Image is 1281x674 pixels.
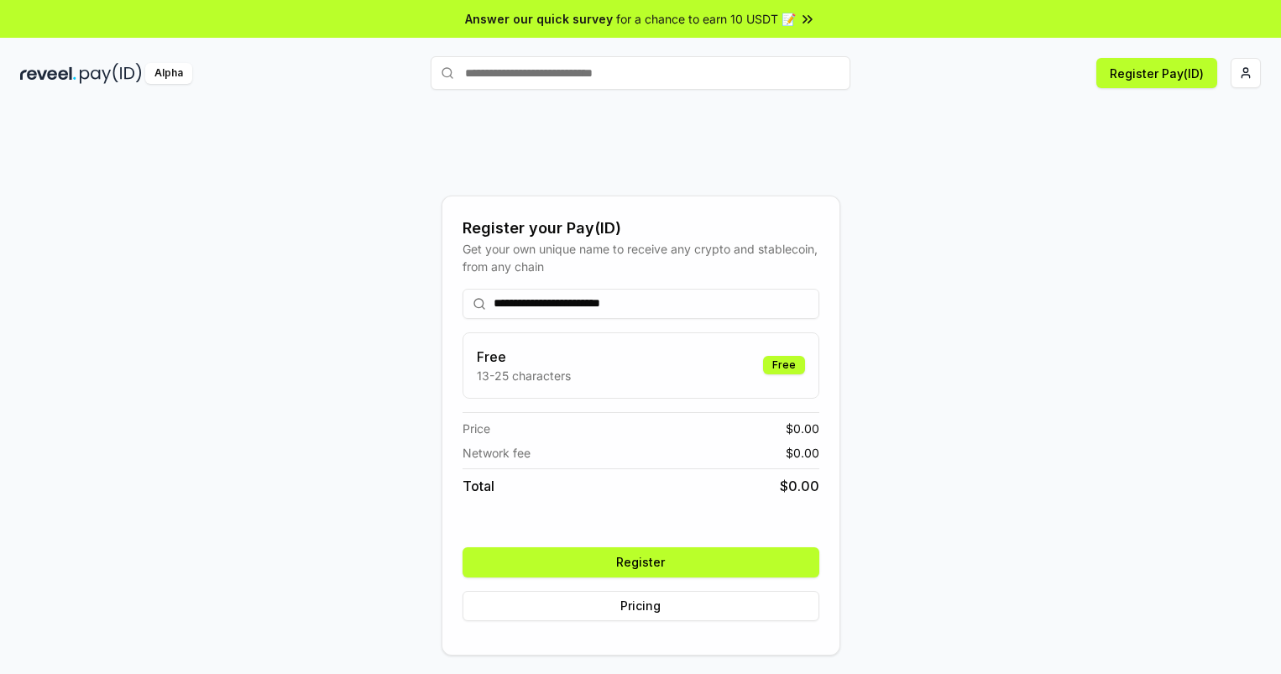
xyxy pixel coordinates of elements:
[477,367,571,384] p: 13-25 characters
[477,347,571,367] h3: Free
[786,444,819,462] span: $ 0.00
[616,10,796,28] span: for a chance to earn 10 USDT 📝
[463,547,819,577] button: Register
[145,63,192,84] div: Alpha
[463,240,819,275] div: Get your own unique name to receive any crypto and stablecoin, from any chain
[463,217,819,240] div: Register your Pay(ID)
[463,591,819,621] button: Pricing
[763,356,805,374] div: Free
[780,476,819,496] span: $ 0.00
[786,420,819,437] span: $ 0.00
[1096,58,1217,88] button: Register Pay(ID)
[80,63,142,84] img: pay_id
[463,444,531,462] span: Network fee
[463,476,494,496] span: Total
[465,10,613,28] span: Answer our quick survey
[20,63,76,84] img: reveel_dark
[463,420,490,437] span: Price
